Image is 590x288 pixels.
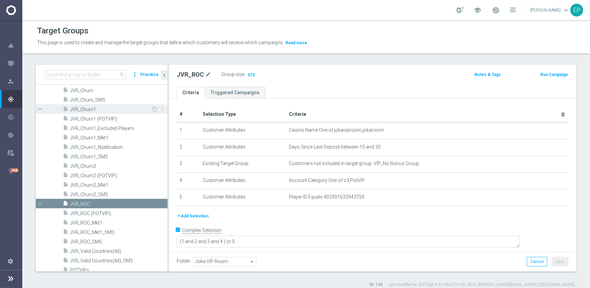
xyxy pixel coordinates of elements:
i: insert_drive_file [63,97,68,104]
i: delete_forever [560,112,566,117]
i: insert_drive_file [63,191,68,199]
div: Explore [8,78,22,84]
button: + Add Selection [177,212,209,220]
a: Criteria [177,87,205,99]
td: 4 [177,173,200,189]
i: chevron_left [161,72,168,78]
i: person_search [8,78,14,84]
span: keyboard_arrow_down [562,6,570,14]
i: insert_drive_file [63,153,68,161]
span: JVR_Churn1 (POTVIP) [70,116,168,122]
div: Plan [8,96,22,102]
th: Selection Type [200,107,287,122]
span: Criteria [289,111,306,117]
div: Mission Control [8,54,22,72]
i: insert_drive_file [63,106,68,114]
label: Folder [177,258,190,264]
button: chevron_left [161,70,168,80]
div: Data Studio [8,150,22,156]
span: 573 [247,72,255,79]
i: insert_drive_file [63,172,68,180]
i: insert_drive_file [63,210,68,218]
div: +10 [11,168,19,172]
button: equalizer Dashboard [7,43,22,48]
i: insert_drive_file [63,257,68,265]
td: Customer Attributes [200,122,287,139]
td: 2 [177,139,200,156]
span: JVR_Churn2 [70,163,168,169]
span: search [119,72,125,77]
button: gps_fixed Plan [7,97,22,102]
span: Player ID Equals 402901633943750 [289,194,365,200]
span: JVR_ROC_Mkt1 [70,220,168,226]
a: [PERSON_NAME]keyboard_arrow_down [530,5,570,15]
span: JVR_Churn1_Excluded Players [70,126,168,131]
button: Cancel [527,257,547,266]
i: lightbulb [8,168,14,174]
span: JVR_ROC (POTVIP) [70,211,168,216]
td: Existing Target Group [200,156,287,173]
span: Account Category One of c3,PotVIP [289,178,365,183]
label: Group size [221,72,244,77]
button: play_circle_outline Execute [7,114,22,120]
div: Execute [8,114,22,120]
span: Casino Name One of jokaviproom,jokaroom [289,127,384,133]
i: track_changes [8,132,14,138]
span: JVR_Churn_SMS [70,97,168,103]
span: JVR_Churn1 [70,107,151,112]
td: 5 [177,189,200,206]
div: Settings [3,252,18,270]
i: insert_drive_file [63,125,68,133]
i: play_circle_outline [8,114,14,120]
div: lightbulb Optibot +10 [7,168,22,174]
div: Dashboard [8,36,22,54]
i: insert_drive_file [63,248,68,256]
th: # [177,107,200,122]
td: Customer Attributes [200,139,287,156]
span: JVR_Churn2 (POTVIP) [70,173,168,179]
span: school [474,6,481,14]
td: 1 [177,122,200,139]
span: Customers not included in target group: VIP_No Bonus Group [289,161,419,166]
div: person_search Explore [7,79,22,84]
i: insert_drive_file [63,134,68,142]
i: insert_drive_file [63,267,68,274]
span: JVR_Valid Countries(All)_SMS [70,258,168,264]
i: insert_drive_file [63,144,68,152]
i: insert_drive_file [63,163,68,171]
i: insert_drive_file [63,201,68,208]
i: Duplicate Target group [152,107,157,112]
span: JVR_Churn1_SMS [70,154,168,160]
button: Read more [285,39,308,47]
label: Complex Selection [182,227,222,234]
td: 3 [177,156,200,173]
span: JVR_Valid Countries(All) [70,248,168,254]
i: equalizer [8,43,14,49]
i: insert_drive_file [63,115,68,123]
td: Customer Attributes [200,189,287,206]
i: settings [7,258,14,264]
button: Mission Control [7,61,22,66]
i: more_vert [131,70,138,79]
button: Data Studio [7,150,22,156]
label: Last modified on [DATE] at 4:54 PM UTC+02:00 by [PERSON_NAME][EMAIL_ADDRESS][DOMAIN_NAME] [389,282,575,288]
i: mode_edit [205,71,211,79]
button: Save [552,257,568,266]
span: JVR_Churn1_Notification [70,145,168,150]
span: JVR_ROC [70,201,168,207]
input: Quick find group or folder [44,70,126,79]
div: EP [570,4,583,17]
button: Prioritize [139,70,159,79]
div: Analyze [8,132,22,138]
label: : [244,72,245,77]
span: Days Since Last Deposit between 15 and 30 [289,144,381,150]
i: more_vert [160,107,165,112]
button: track_changes Analyze [7,132,22,138]
div: Optibot [8,162,22,180]
i: insert_drive_file [63,238,68,246]
span: JVR_Churn [70,88,168,94]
